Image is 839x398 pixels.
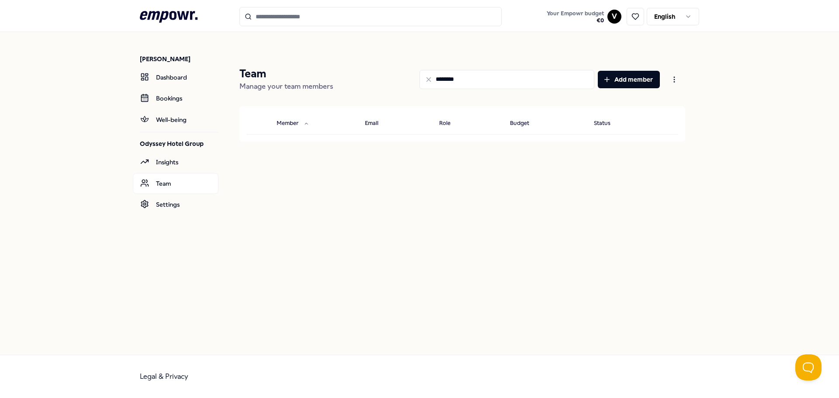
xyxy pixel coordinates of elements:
[140,372,188,381] a: Legal & Privacy
[239,67,333,81] p: Team
[140,139,218,148] p: Odyssey Hotel Group
[545,8,606,26] button: Your Empowr budget€0
[607,10,621,24] button: V
[547,10,604,17] span: Your Empowr budget
[432,115,468,132] button: Role
[133,152,218,173] a: Insights
[543,7,607,26] a: Your Empowr budget€0
[587,115,628,132] button: Status
[133,109,218,130] a: Well-being
[547,17,604,24] span: € 0
[239,7,502,26] input: Search for products, categories or subcategories
[663,71,685,88] button: Open menu
[133,67,218,88] a: Dashboard
[140,55,218,63] p: [PERSON_NAME]
[133,88,218,109] a: Bookings
[795,354,822,381] iframe: Help Scout Beacon - Open
[598,71,660,88] button: Add member
[358,115,396,132] button: Email
[270,115,316,132] button: Member
[133,173,218,194] a: Team
[503,115,547,132] button: Budget
[239,82,333,90] span: Manage your team members
[133,194,218,215] a: Settings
